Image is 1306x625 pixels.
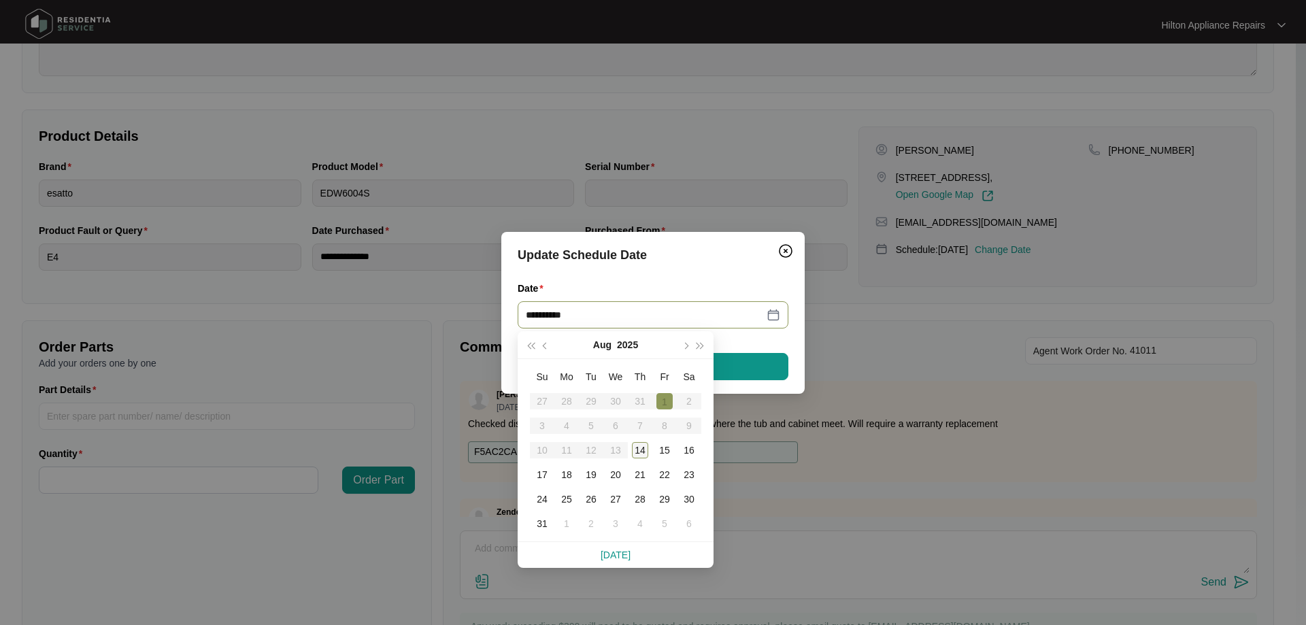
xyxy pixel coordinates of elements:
[777,243,794,259] img: closeCircle
[558,516,575,532] div: 1
[677,365,701,389] th: Sa
[534,467,550,483] div: 17
[583,467,599,483] div: 19
[554,511,579,536] td: 2025-09-01
[632,516,648,532] div: 4
[534,491,550,507] div: 24
[775,240,797,262] button: Close
[681,516,697,532] div: 6
[583,516,599,532] div: 2
[583,491,599,507] div: 26
[632,491,648,507] div: 28
[656,442,673,458] div: 15
[681,491,697,507] div: 30
[579,365,603,389] th: Tu
[656,516,673,532] div: 5
[681,442,697,458] div: 16
[554,462,579,487] td: 2025-08-18
[518,282,549,295] label: Date
[607,491,624,507] div: 27
[558,491,575,507] div: 25
[652,511,677,536] td: 2025-09-05
[558,467,575,483] div: 18
[593,331,612,358] button: Aug
[656,467,673,483] div: 22
[628,365,652,389] th: Th
[579,511,603,536] td: 2025-09-02
[681,467,697,483] div: 23
[603,487,628,511] td: 2025-08-27
[530,511,554,536] td: 2025-08-31
[603,462,628,487] td: 2025-08-20
[603,511,628,536] td: 2025-09-03
[628,487,652,511] td: 2025-08-28
[518,246,788,265] div: Update Schedule Date
[632,467,648,483] div: 21
[554,487,579,511] td: 2025-08-25
[677,438,701,462] td: 2025-08-16
[677,511,701,536] td: 2025-09-06
[677,487,701,511] td: 2025-08-30
[530,462,554,487] td: 2025-08-17
[628,438,652,462] td: 2025-08-14
[554,365,579,389] th: Mo
[607,516,624,532] div: 3
[656,491,673,507] div: 29
[628,511,652,536] td: 2025-09-04
[601,550,631,560] a: [DATE]
[603,365,628,389] th: We
[607,467,624,483] div: 20
[579,462,603,487] td: 2025-08-19
[652,487,677,511] td: 2025-08-29
[534,516,550,532] div: 31
[530,365,554,389] th: Su
[652,438,677,462] td: 2025-08-15
[632,442,648,458] div: 14
[530,487,554,511] td: 2025-08-24
[526,307,764,322] input: Date
[677,462,701,487] td: 2025-08-23
[628,462,652,487] td: 2025-08-21
[579,487,603,511] td: 2025-08-26
[652,365,677,389] th: Fr
[617,331,638,358] button: 2025
[652,462,677,487] td: 2025-08-22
